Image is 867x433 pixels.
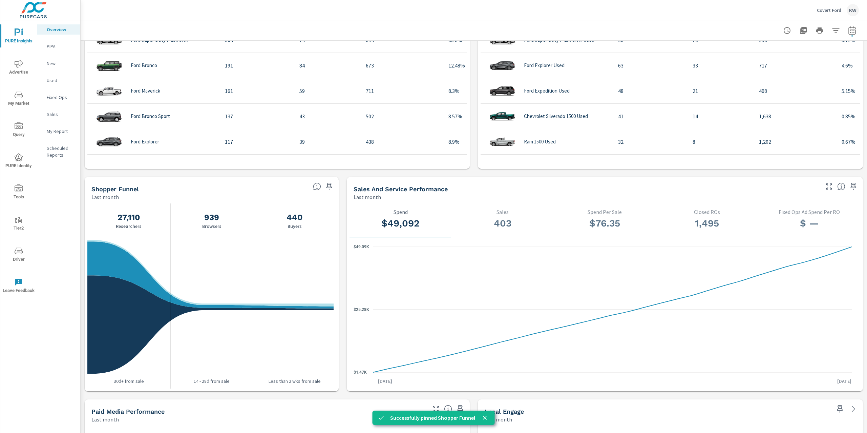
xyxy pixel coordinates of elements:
[693,138,748,146] p: 8
[225,112,289,120] p: 137
[313,182,321,191] span: Know where every customer is during their purchase journey. View customer activity from first cli...
[96,55,123,76] img: glamour
[2,278,35,295] span: Leave Feedback
[485,415,512,424] p: Last month
[47,43,75,50] p: PIPA
[366,61,438,70] p: 673
[96,132,123,152] img: glamour
[37,92,80,102] div: Fixed Ops
[524,62,565,68] p: Ford Explorer Used
[91,193,119,201] p: Last month
[759,61,831,70] p: 717
[47,128,75,135] p: My Report
[2,28,35,45] span: PURE Insights
[91,408,165,415] h5: Paid Media Performance
[489,132,516,152] img: glamour
[813,24,826,37] button: Print Report
[834,404,845,414] span: Save this to your personalized report
[524,88,570,94] p: Ford Expedition Used
[693,87,748,95] p: 21
[2,122,35,139] span: Query
[390,414,475,422] p: Successfully pinned Shopper Funnel
[131,88,160,94] p: Ford Maverick
[824,181,834,192] button: Make Fullscreen
[763,218,855,229] h3: $ —
[847,4,859,16] div: KW
[354,193,381,201] p: Last month
[759,87,831,95] p: 408
[457,209,549,215] p: Sales
[2,91,35,107] span: My Market
[759,112,831,120] p: 1,638
[354,185,448,193] h5: Sales and Service Performance
[485,408,524,415] h5: Local Engage
[299,87,355,95] p: 59
[489,55,516,76] img: glamour
[448,61,507,70] p: 12.48%
[354,244,369,249] text: $49.09K
[618,61,682,70] p: 63
[47,145,75,158] p: Scheduled Reports
[47,94,75,101] p: Fixed Ops
[430,404,441,414] button: Make Fullscreen
[759,138,831,146] p: 1,202
[817,7,841,13] p: Covert Ford
[37,143,80,160] div: Scheduled Reports
[845,24,859,37] button: Select Date Range
[47,77,75,84] p: Used
[618,138,682,146] p: 32
[848,404,859,414] a: See more details in report
[489,106,516,126] img: glamour
[2,153,35,170] span: PURE Identity
[37,75,80,85] div: Used
[96,81,123,101] img: glamour
[489,81,516,101] img: glamour
[661,218,753,229] h3: 1,495
[2,216,35,232] span: Tier2
[559,218,651,229] h3: $76.35
[131,113,170,119] p: Ford Bronco Sport
[299,138,355,146] p: 39
[96,106,123,126] img: glamour
[763,209,855,215] p: Fixed Ops Ad Spend Per RO
[693,112,748,120] p: 14
[829,24,843,37] button: Apply Filters
[448,112,507,120] p: 8.57%
[455,404,466,414] span: Save this to your personalized report
[524,139,556,145] p: Ram 1500 Used
[355,218,446,229] h3: $49,092
[131,62,157,68] p: Ford Bronco
[618,112,682,120] p: 41
[366,112,438,120] p: 502
[797,24,810,37] button: "Export Report to PDF"
[37,109,80,119] div: Sales
[832,378,856,385] p: [DATE]
[448,138,507,146] p: 8.9%
[354,307,369,312] text: $25.28K
[37,58,80,68] div: New
[2,184,35,201] span: Tools
[37,24,80,35] div: Overview
[354,370,367,375] text: $1.47K
[91,185,139,193] h5: Shopper Funnel
[225,87,289,95] p: 161
[448,87,507,95] p: 8.3%
[324,181,335,192] span: Save this to your personalized report
[47,60,75,67] p: New
[47,111,75,118] p: Sales
[837,182,845,191] span: Select a tab to understand performance over the selected time range.
[131,139,159,145] p: Ford Explorer
[366,138,438,146] p: 438
[299,112,355,120] p: 43
[524,113,588,119] p: Chevrolet Silverado 1500 Used
[444,405,452,413] span: Understand performance metrics over the selected time range.
[37,126,80,136] div: My Report
[848,181,859,192] span: Save this to your personalized report
[355,209,446,215] p: Spend
[481,413,489,422] button: close
[91,415,119,424] p: Last month
[37,41,80,52] div: PIPA
[2,60,35,76] span: Advertise
[661,209,753,215] p: Closed ROs
[457,218,549,229] h3: 403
